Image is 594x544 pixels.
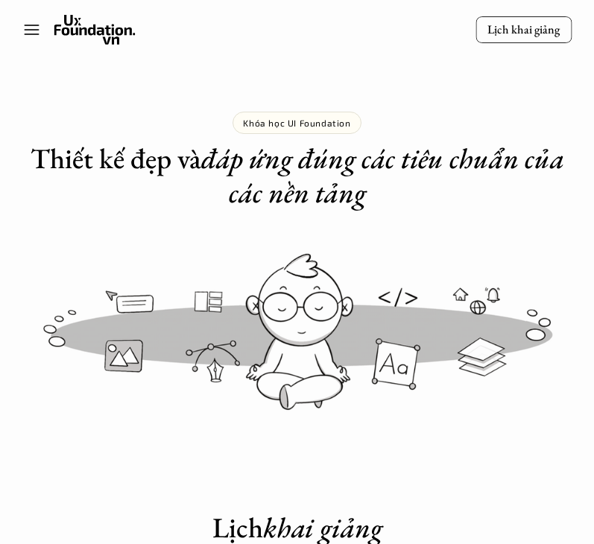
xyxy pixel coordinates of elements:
[201,140,570,211] em: đáp ứng đúng các tiêu chuẩn của các nền tảng
[22,141,572,209] h1: Thiết kế đẹp và
[487,22,560,38] p: Lịch khai giảng
[475,16,572,44] a: Lịch khai giảng
[243,118,350,128] p: Khóa học UI Foundation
